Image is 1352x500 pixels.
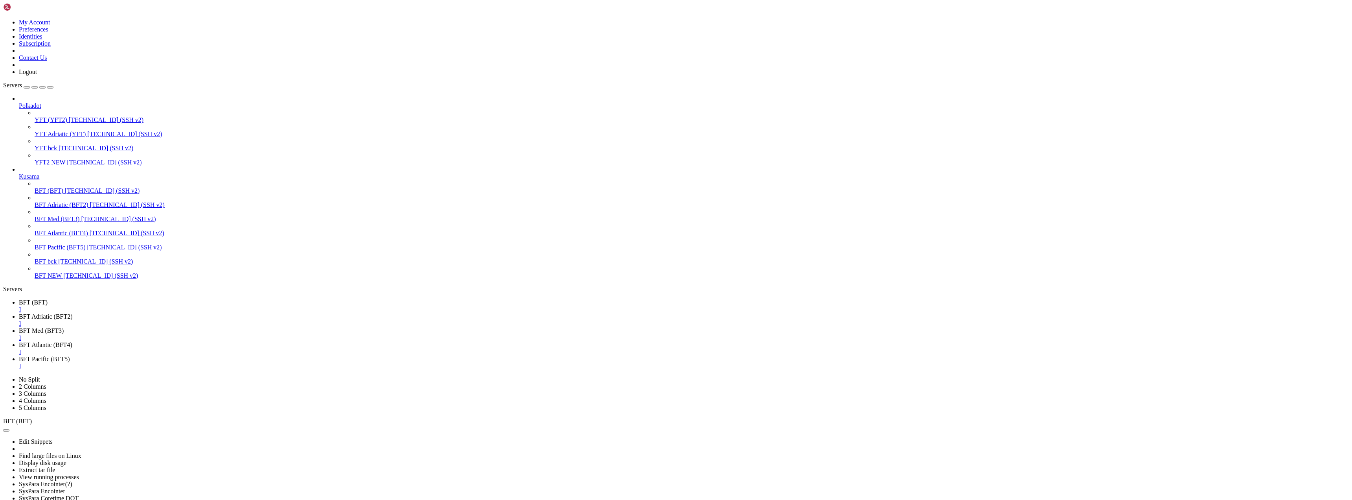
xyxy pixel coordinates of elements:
[3,77,1250,83] x-row: .trdlu5asjjApc_WWHEvqHEZPbtHyM2Fz-sEoVxJTrtk&response-content-disposition=attachment%3B%20filenam...
[3,124,1250,130] x-row: 3A06Z&ske=2025-08-19T14%3A54%3A36Z&sks=b&skv=[DATE]&sig=fGn4yooHgyLYHSpRVhP86kgww%2BNTiOV0bV1kvli...
[3,277,1250,284] x-row: 96b4de&skt=2025-08-19T13%3A53%3A27Z&ske=2025-08-19T14%3A53%3A53Z&sks=b&skv=[DATE]&sig=Ynm4ASpwBtg...
[3,90,1250,97] x-row: -08-19T13%3A52%3A06Z&ske=2025-08-19T14%3A52%3A51Z&sks=b&skv=[DATE]&sig=s4B81j0%2F%2F6RPfQZgBxXXx3...
[19,488,65,494] a: SysPara Encointer
[3,90,1250,97] x-row: --2025-08-19 13:56:20-- [URL][DOMAIN_NAME]
[3,97,1250,103] x-row: uZG93cy5uZXQifQ.Nd2ur6Trz0uBFFh2JuiJQWO7vhU0uJPPYxk-bVhERKo&response-content-disposition=attachme...
[3,17,1250,23] x-row: chmod 777 polkadot-prepare-worker
[35,258,1349,265] a: BFT bck [TECHNICAL_ID] (SSH v2)
[3,37,1250,43] x-row: --2025-08-19 13:54:52-- [URL][DOMAIN_NAME]
[35,230,88,236] span: BFT Atlantic (BFT4)
[3,17,1250,23] x-row: mv polkadot polkadotOld
[3,190,1250,197] x-row: HTTP request sent, awaiting response... 302 Found
[3,110,1250,117] x-row: HTTP request sent, awaiting response... 302 Found
[3,83,1250,90] x-row: --2025-08-19 13:54:34-- [URL][DOMAIN_NAME][DATE]
[19,459,66,466] a: Display disk usage
[3,157,217,163] span: [DATE] 13:55:53 (33.1 MB/s) - ‘polkadot’ saved [111967656/111967656]
[35,131,86,137] span: YFT Adriatic (YFT)
[19,102,1349,109] a: Polkadot
[65,187,140,194] span: [TECHNICAL_ID] (SSH v2)
[3,83,1250,90] x-row: [sudo] password for adminksm:
[3,264,116,270] span: Saving to: ‘polkadot-prepare-worker’
[35,201,88,208] span: BFT Adriatic (BFT2)
[3,3,1250,10] x-row: chmod 777 polkadot
[3,317,1250,324] x-row: Connecting to [DOMAIN_NAME] ([DOMAIN_NAME])|[TECHNICAL_ID]|:443... connected.
[3,197,1250,204] x-row: Location: [URL][DOMAIN_NAME][DATE]
[19,452,81,459] a: Find large files on Linux
[3,237,1250,244] x-row: Resolving [DOMAIN_NAME] ([DOMAIN_NAME])... [TECHNICAL_ID], [TECHNICAL_ID], [TECHNICAL_ID], ...
[3,37,1250,43] x-row: --2025-08-19 13:54:34-- [URL][DOMAIN_NAME]
[3,124,1250,130] x-row: Length: 111967656 (107M) [application/octet-stream]
[3,344,1250,351] x-row: y5uZXQifQ.o6NG7GzkSQGqdxgtYpi_611ptnVkSUKglJBher-YO14&response-content-disposition=attachment%3B%...
[3,164,1250,170] x-row: Connecting to [DOMAIN_NAME] ([DOMAIN_NAME])|[TECHNICAL_ID]|:443... connected.
[35,116,67,123] span: YFT (YFT2)
[3,177,1250,184] x-row: Resolving [DOMAIN_NAME] ([DOMAIN_NAME])... [TECHNICAL_ID]
[19,313,1349,327] a: BFT Adriatic (BFT2)
[19,299,48,306] span: BFT (BFT)
[3,50,1250,57] x-row: Connecting to [DOMAIN_NAME] ([DOMAIN_NAME])|[TECHNICAL_ID]|:443... connected.
[3,311,1250,317] x-row: Resolving [DOMAIN_NAME] ([DOMAIN_NAME])... [TECHNICAL_ID]
[3,144,1250,150] x-row: -08-19T13%3A54%3A06Z&ske=2025-08-19T14%3A54%3A36Z&sks=b&skv=[DATE]&sig=fGn4yooHgyLYHSpRVhP86kgww%...
[3,110,1250,117] x-row: Connecting to [DOMAIN_NAME] ([DOMAIN_NAME])|[TECHNICAL_ID]|:443... connected.
[3,57,1250,63] x-row: HTTP request sent, awaiting response... 302 Found
[19,19,50,26] a: My Account
[3,10,1250,17] x-row: cd /home/adminksm/polkadot-sdk/target/release/
[3,157,1250,164] x-row: Resolving [DOMAIN_NAME] ([DOMAIN_NAME])... [TECHNICAL_ID], [TECHNICAL_ID], [TECHNICAL_ID], ...
[19,306,1349,313] div: 
[35,152,1349,166] li: YFT2 NEW [TECHNICAL_ID] (SSH v2)
[3,331,1250,338] x-row: Location: [URL][DOMAIN_NAME][DATE]
[3,50,1250,57] x-row: not required on a system that users do not log into.
[87,131,162,137] span: [TECHNICAL_ID] (SSH v2)
[3,77,1250,83] x-row: iB-AB-8Tn599fa3TxixRy_t7w9cmLZycOF57rQ&response-content-disposition=attachment%3B%20filename%3Dpo...
[3,137,1250,144] x-row: --2025-08-19 13:56:21-- [URL][DOMAIN_NAME][DATE]
[3,170,1250,177] x-row: --2025-08-19 13:54:54-- [URL][DOMAIN_NAME]
[19,40,51,47] a: Subscription
[19,320,1349,327] a: 
[3,304,1250,311] x-row: HTTP request sent, awaiting response... 200 OK
[3,144,1250,150] x-row: polkadot 100%[===================================================================================...
[3,63,1250,70] x-row: Location: https://[DOMAIN_NAME]/github-production-release-asset/674559306/d40c21aa-63ff-4b72-b284...
[3,184,1250,190] x-row: Connecting to [DOMAIN_NAME] ([DOMAIN_NAME])|[TECHNICAL_ID]|:443... connected.
[3,351,1250,358] x-row: --2025-08-19 13:54:36-- [URL][DOMAIN_NAME][DATE]
[19,173,39,180] span: Kusama
[19,376,40,383] a: No Split
[3,324,1250,331] x-row: HTTP request sent, awaiting response... 302 Found
[35,272,1349,279] a: BFT NEW [TECHNICAL_ID] (SSH v2)
[90,201,165,208] span: [TECHNICAL_ID] (SSH v2)
[3,30,1250,37] x-row: * Support: [URL][DOMAIN_NAME]
[3,284,1250,291] x-row: bG9iLmNvcmUud2luZG93cy5uZXQifQ.jKSFbGXo2QnTgTzQt_39FVMo4yGmaIDTHCVljch0yeE&response-content-dispo...
[3,271,1250,277] x-row: --2025-08-19 13:56:27-- [URL][DOMAIN_NAME][DATE]
[63,272,138,279] span: [TECHNICAL_ID] (SSH v2)
[59,145,133,151] span: [TECHNICAL_ID] (SSH v2)
[19,474,79,480] a: View running processes
[19,327,64,334] span: BFT Med (BFT3)
[3,291,1250,297] x-row: Resolving [DOMAIN_NAME] ([DOMAIN_NAME])... [TECHNICAL_ID], [TECHNICAL_ID], [TECHNICAL_ID], ...
[3,210,1250,217] x-row: 3cy5uZXQifQ.v3RYvw9aXkzEC7rHzUidcxLVqQEb8uTXbxCyStyS68I&response-content-disposition=attachment%3...
[3,231,1250,237] x-row: LmNvcmUud2luZG93cy5uZXQifQ.cLmYD5ELNEDDEmqLX5F0RdCXngjO7RRuCuXo7pDBwOc&response-content-dispositi...
[35,258,57,265] span: BFT bck
[35,138,1349,152] li: YFT bck [TECHNICAL_ID] (SSH v2)
[3,204,1250,210] x-row: -08-19T13%3A52%3A48Z&ske=2025-08-19T14%3A53%3A12Z&sks=b&skv=[DATE]&sig=xI28i68l12LAcE6THQGfiRbRLG...
[19,313,73,320] span: BFT Adriatic (BFT2)
[3,63,1250,70] x-row: chmod 777 polkadot-execute-worker
[3,70,1250,77] x-row: 3A56Z&ske=2025-08-19T14%3A52%3A04Z&sks=b&skv=[DATE]&sig=HZP70q8HrcN%2BxA4xUuL%2FGUwqNuexzH%2F2ycW...
[3,130,69,137] span: Saving to: ‘polkadot’
[3,3,1250,10] x-row: Welcome to Ubuntu 24.10 (GNU/Linux 6.11.0-19-generic x86_64)
[3,43,1250,50] x-row: Resolving [DOMAIN_NAME] ([DOMAIN_NAME])... [TECHNICAL_ID]
[3,257,1250,264] x-row: Length: 15573040 (15M) [application/octet-stream]
[3,344,1250,351] x-row: G93cy5uZXQifQ.cLmYD5ELNEDDEmqLX5F0RdCXngjO7RRuCuXo7pDBwOc&response-content-disposition=attachment...
[3,224,1250,231] x-row: 96b4de&skt=2025-08-19T13%3A53%3A10Z&ske=2025-08-19T14%3A54%3A04Z&sks=b&skv=[DATE]&sig=xz7K4wv3u7S...
[19,26,48,33] a: Preferences
[3,30,1250,37] x-row: mv [PERSON_NAME]-prepare-worker [PERSON_NAME]-prepare-workerOld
